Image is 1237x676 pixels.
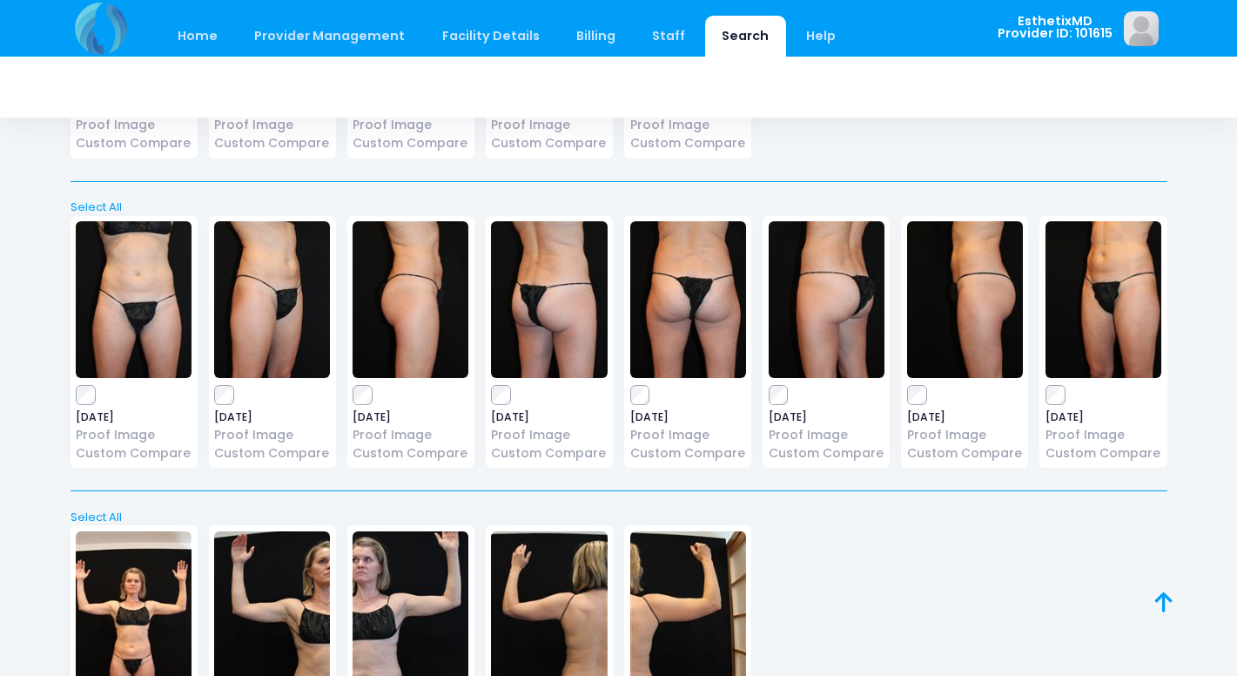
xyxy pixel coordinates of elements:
[425,16,556,57] a: Facility Details
[491,134,607,152] a: Custom Compare
[238,16,422,57] a: Provider Management
[214,412,330,422] span: [DATE]
[1045,426,1161,444] a: Proof Image
[630,116,746,134] a: Proof Image
[491,116,607,134] a: Proof Image
[76,426,192,444] a: Proof Image
[353,412,468,422] span: [DATE]
[353,444,468,463] a: Custom Compare
[907,444,1023,463] a: Custom Compare
[76,412,192,422] span: [DATE]
[705,16,786,57] a: Search
[214,116,330,134] a: Proof Image
[491,221,607,378] img: image
[907,221,1023,378] img: image
[769,426,884,444] a: Proof Image
[630,444,746,463] a: Custom Compare
[630,412,746,422] span: [DATE]
[769,444,884,463] a: Custom Compare
[789,16,852,57] a: Help
[907,426,1023,444] a: Proof Image
[491,444,607,463] a: Custom Compare
[214,444,330,463] a: Custom Compare
[630,426,746,444] a: Proof Image
[630,134,746,152] a: Custom Compare
[353,116,468,134] a: Proof Image
[64,509,1173,526] a: Select All
[1045,412,1161,422] span: [DATE]
[1045,221,1161,378] img: image
[161,16,235,57] a: Home
[353,426,468,444] a: Proof Image
[769,412,884,422] span: [DATE]
[769,221,884,378] img: image
[76,221,192,378] img: image
[907,412,1023,422] span: [DATE]
[1124,11,1159,46] img: image
[1045,444,1161,463] a: Custom Compare
[559,16,632,57] a: Billing
[214,221,330,378] img: image
[353,134,468,152] a: Custom Compare
[76,116,192,134] a: Proof Image
[491,412,607,422] span: [DATE]
[76,444,192,463] a: Custom Compare
[353,221,468,378] img: image
[214,134,330,152] a: Custom Compare
[76,134,192,152] a: Custom Compare
[630,221,746,378] img: image
[64,199,1173,216] a: Select All
[214,426,330,444] a: Proof Image
[998,15,1113,40] span: EsthetixMD Provider ID: 101615
[635,16,703,57] a: Staff
[491,426,607,444] a: Proof Image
